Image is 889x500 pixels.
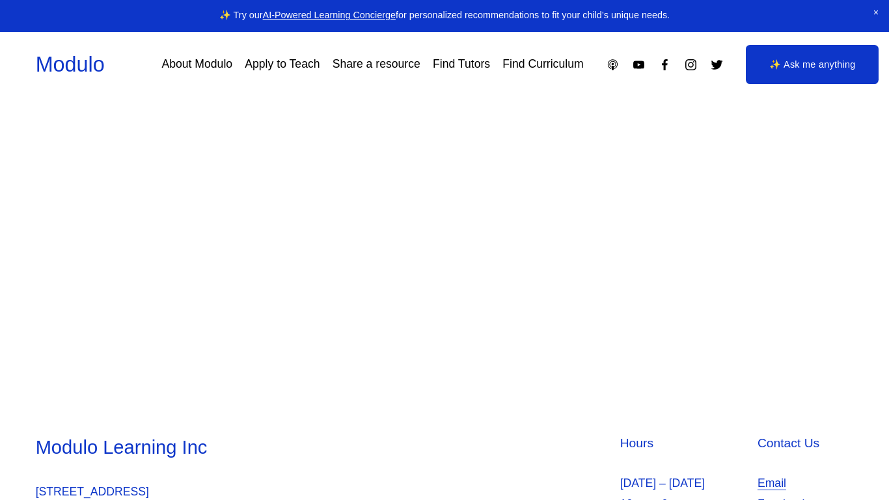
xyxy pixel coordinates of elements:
[632,58,646,72] a: YouTube
[710,58,724,72] a: Twitter
[433,53,490,76] a: Find Tutors
[36,435,441,460] h3: Modulo Learning Inc
[36,53,105,76] a: Modulo
[758,473,786,494] a: Email
[161,53,232,76] a: About Modulo
[684,58,698,72] a: Instagram
[502,53,583,76] a: Find Curriculum
[758,435,853,452] h4: Contact Us
[606,58,620,72] a: Apple Podcasts
[746,45,879,84] a: ✨ Ask me anything
[620,435,750,452] h4: Hours
[245,53,320,76] a: Apply to Teach
[333,53,420,76] a: Share a resource
[263,10,396,20] a: AI-Powered Learning Concierge
[658,58,672,72] a: Facebook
